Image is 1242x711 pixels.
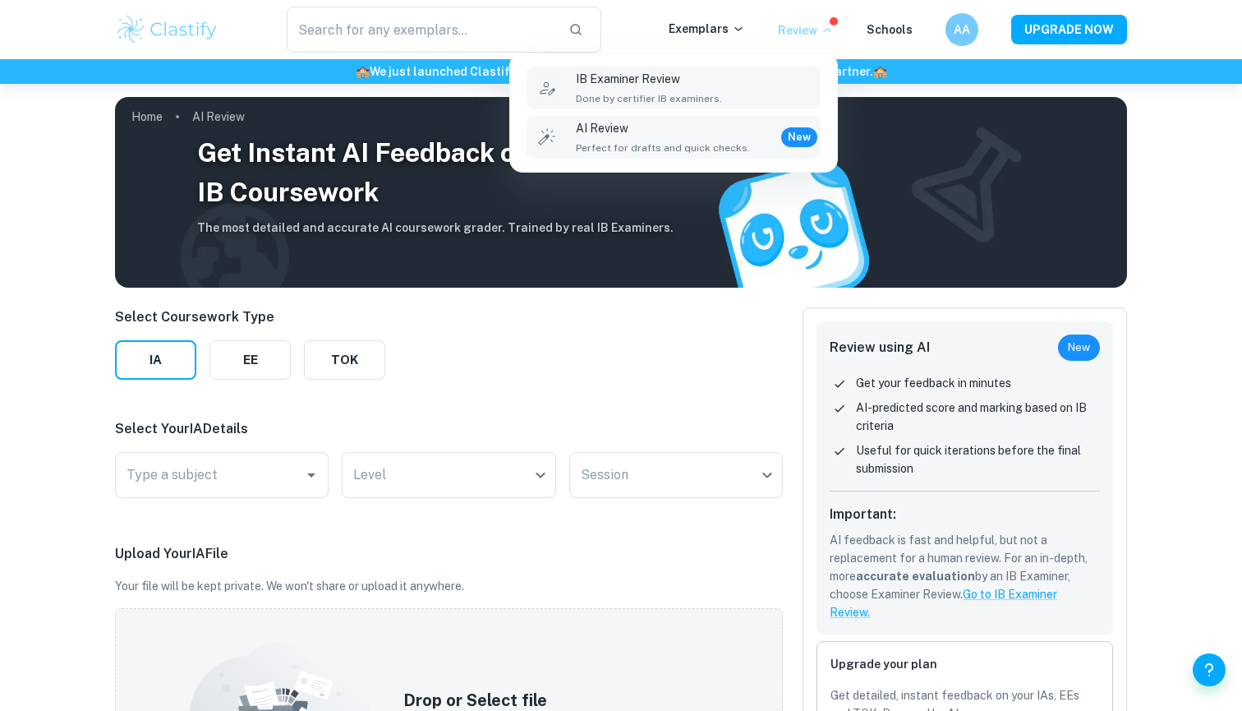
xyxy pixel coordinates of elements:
[781,129,817,145] span: New
[576,70,722,88] p: IB Examiner Review
[527,116,821,159] a: AI ReviewPerfect for drafts and quick checks.New
[576,119,750,137] p: AI Review
[527,67,821,109] a: IB Examiner ReviewDone by certifier IB examiners.
[576,91,722,106] span: Done by certifier IB examiners.
[576,141,750,155] span: Perfect for drafts and quick checks.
